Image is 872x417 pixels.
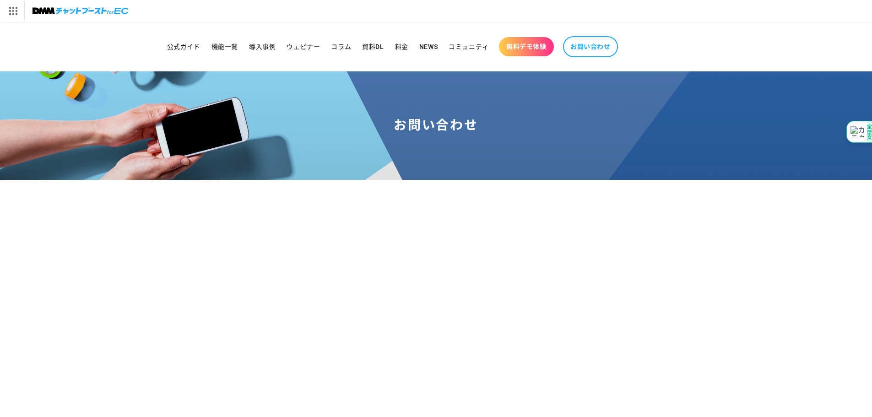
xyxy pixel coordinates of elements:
span: お問い合わせ [570,43,611,51]
span: ウェビナー [287,43,320,51]
a: ウェビナー [281,37,325,56]
a: コラム [325,37,357,56]
a: 公式ガイド [162,37,206,56]
p: 定型文 [867,124,872,140]
img: サービス [1,1,24,21]
a: 無料デモ体験 [499,37,554,56]
a: 資料DL [357,37,389,56]
span: 料金 [395,43,408,51]
a: 導入事例 [244,37,281,56]
button: 定型文 [846,121,872,143]
a: お問い合わせ [563,36,618,57]
span: 機能一覧 [211,43,238,51]
span: 導入事例 [249,43,276,51]
h1: お問い合わせ [11,117,861,134]
a: 料金 [390,37,414,56]
a: コミュニティ [443,37,494,56]
span: 資料DL [362,43,384,51]
a: NEWS [414,37,443,56]
span: 無料デモ体験 [506,43,547,51]
span: コラム [331,43,351,51]
span: NEWS [419,43,438,51]
a: 機能一覧 [206,37,244,56]
div: 定型文モーダルを開く（ドラッグで移動できます） [846,121,872,143]
img: チャットブーストforEC [32,5,129,17]
span: コミュニティ [449,43,489,51]
span: 公式ガイド [167,43,200,51]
